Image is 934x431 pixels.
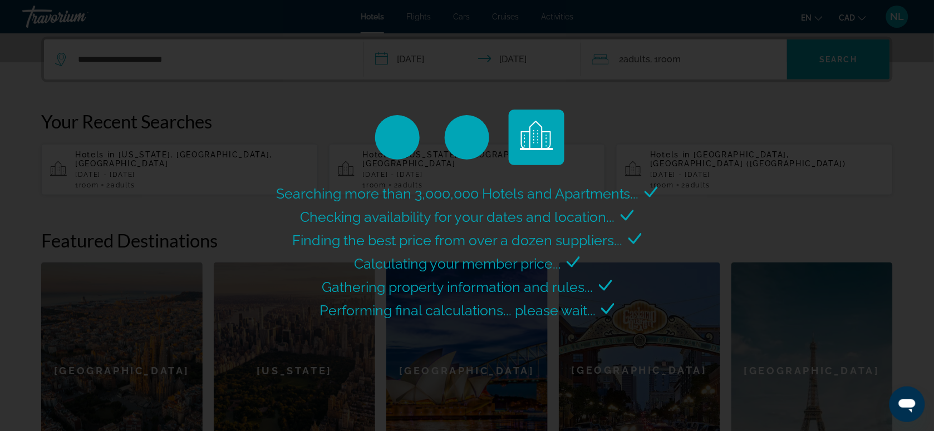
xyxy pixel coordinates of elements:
iframe: Button to launch messaging window [889,387,925,422]
span: Searching more than 3,000,000 Hotels and Apartments... [276,185,639,202]
span: Performing final calculations... please wait... [319,302,596,319]
span: Calculating your member price... [354,255,561,272]
span: Checking availability for your dates and location... [301,209,615,225]
span: Gathering property information and rules... [322,279,593,295]
span: Finding the best price from over a dozen suppliers... [293,232,623,249]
